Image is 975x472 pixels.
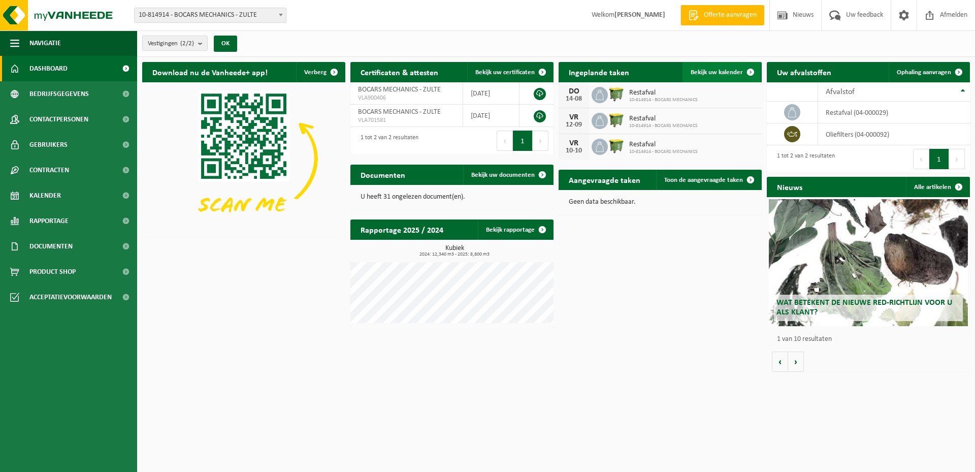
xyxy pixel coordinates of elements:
[564,96,584,103] div: 14-08
[142,36,208,51] button: Vestigingen(2/2)
[656,170,761,190] a: Toon de aangevraagde taken
[296,62,344,82] button: Verberg
[614,11,665,19] strong: [PERSON_NAME]
[949,149,965,169] button: Next
[608,111,625,129] img: WB-1100-HPE-GN-50
[214,36,237,52] button: OK
[559,170,651,190] h2: Aangevraagde taken
[629,123,698,129] span: 10-814914 - BOCARS MECHANICS
[29,30,61,56] span: Navigatie
[29,259,76,285] span: Product Shop
[304,69,327,76] span: Verberg
[701,10,759,20] span: Offerte aanvragen
[564,113,584,121] div: VR
[467,62,552,82] a: Bekijk uw certificaten
[664,177,743,183] span: Toon de aangevraagde taken
[471,172,535,178] span: Bekijk uw documenten
[148,36,194,51] span: Vestigingen
[142,62,278,82] h2: Download nu de Vanheede+ app!
[350,62,448,82] h2: Certificaten & attesten
[361,194,543,201] p: U heeft 31 ongelezen document(en).
[564,121,584,129] div: 12-09
[463,165,552,185] a: Bekijk uw documenten
[906,177,969,197] a: Alle artikelen
[826,88,855,96] span: Afvalstof
[608,85,625,103] img: WB-1100-HPE-GN-50
[559,62,639,82] h2: Ingeplande taken
[818,102,970,123] td: restafval (04-000029)
[355,245,554,257] h3: Kubiek
[355,130,418,152] div: 1 tot 2 van 2 resultaten
[29,285,112,310] span: Acceptatievoorwaarden
[29,56,68,81] span: Dashboard
[29,158,69,183] span: Contracten
[564,87,584,96] div: DO
[680,5,764,25] a: Offerte aanvragen
[772,352,788,372] button: Vorige
[788,352,804,372] button: Volgende
[358,108,441,116] span: BOCARS MECHANICS - ZULTE
[533,131,548,151] button: Next
[897,69,951,76] span: Ophaling aanvragen
[564,147,584,154] div: 10-10
[142,82,345,235] img: Download de VHEPlus App
[608,137,625,154] img: WB-1100-HPE-GN-50
[29,234,73,259] span: Documenten
[564,139,584,147] div: VR
[463,82,519,105] td: [DATE]
[478,219,552,240] a: Bekijk rapportage
[772,148,835,170] div: 1 tot 2 van 2 resultaten
[629,89,698,97] span: Restafval
[358,116,455,124] span: VLA701581
[350,219,453,239] h2: Rapportage 2025 / 2024
[691,69,743,76] span: Bekijk uw kalender
[818,123,970,145] td: oliefilters (04-000092)
[682,62,761,82] a: Bekijk uw kalender
[463,105,519,127] td: [DATE]
[629,141,698,149] span: Restafval
[569,199,752,206] p: Geen data beschikbaar.
[913,149,929,169] button: Previous
[767,177,812,197] h2: Nieuws
[134,8,286,23] span: 10-814914 - BOCARS MECHANICS - ZULTE
[475,69,535,76] span: Bekijk uw certificaten
[769,199,968,326] a: Wat betekent de nieuwe RED-richtlijn voor u als klant?
[135,8,286,22] span: 10-814914 - BOCARS MECHANICS - ZULTE
[358,94,455,102] span: VLA900406
[767,62,841,82] h2: Uw afvalstoffen
[350,165,415,184] h2: Documenten
[777,336,965,343] p: 1 van 10 resultaten
[358,86,441,93] span: BOCARS MECHANICS - ZULTE
[29,81,89,107] span: Bedrijfsgegevens
[629,115,698,123] span: Restafval
[889,62,969,82] a: Ophaling aanvragen
[180,40,194,47] count: (2/2)
[29,107,88,132] span: Contactpersonen
[29,208,69,234] span: Rapportage
[29,132,68,158] span: Gebruikers
[513,131,533,151] button: 1
[497,131,513,151] button: Previous
[355,252,554,257] span: 2024: 12,340 m3 - 2025: 8,800 m3
[629,97,698,103] span: 10-814914 - BOCARS MECHANICS
[29,183,61,208] span: Kalender
[776,299,952,317] span: Wat betekent de nieuwe RED-richtlijn voor u als klant?
[629,149,698,155] span: 10-814914 - BOCARS MECHANICS
[929,149,949,169] button: 1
